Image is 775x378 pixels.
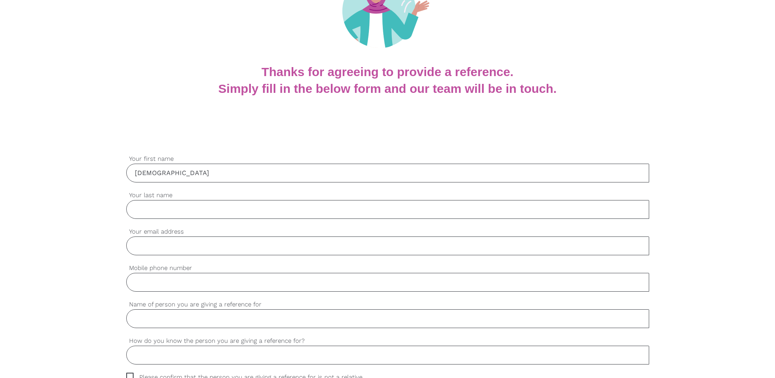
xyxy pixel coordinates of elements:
[126,191,649,200] label: Your last name
[218,82,556,95] b: Simply fill in the below form and our team will be in touch.
[126,227,649,236] label: Your email address
[126,154,649,164] label: Your first name
[126,336,649,346] label: How do you know the person you are giving a reference for?
[126,300,649,309] label: Name of person you are giving a reference for
[126,263,649,273] label: Mobile phone number
[261,65,514,79] b: Thanks for agreeing to provide a reference.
